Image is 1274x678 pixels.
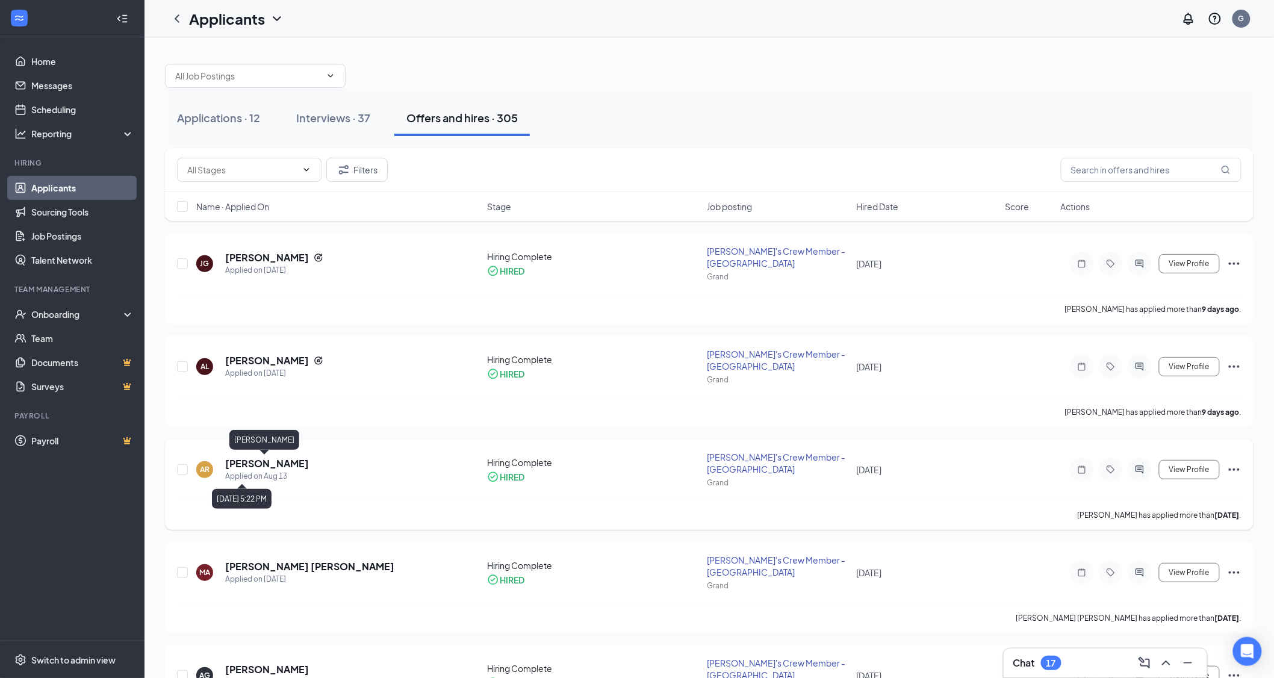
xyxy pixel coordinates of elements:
[225,457,309,470] h5: [PERSON_NAME]
[14,654,26,666] svg: Settings
[212,489,272,509] div: [DATE] 5:22 PM
[1046,658,1056,668] div: 17
[337,163,351,177] svg: Filter
[500,574,524,586] div: HIRED
[1227,257,1241,271] svg: Ellipses
[1159,656,1173,670] svg: ChevronUp
[707,245,850,269] div: [PERSON_NAME]'s Crew Member - [GEOGRAPHIC_DATA]
[707,348,850,372] div: [PERSON_NAME]'s Crew Member - [GEOGRAPHIC_DATA]
[1159,254,1220,273] button: View Profile
[1078,510,1241,520] p: [PERSON_NAME] has applied more than .
[856,361,881,372] span: [DATE]
[225,367,323,379] div: Applied on [DATE]
[225,663,309,676] h5: [PERSON_NAME]
[1065,304,1241,314] p: [PERSON_NAME] has applied more than .
[1075,362,1089,372] svg: Note
[1157,653,1176,673] button: ChevronUp
[707,451,850,475] div: [PERSON_NAME]'s Crew Member - [GEOGRAPHIC_DATA]
[487,368,499,380] svg: CheckmarkCircle
[856,567,881,578] span: [DATE]
[1215,511,1240,520] b: [DATE]
[187,163,297,176] input: All Stages
[225,573,394,585] div: Applied on [DATE]
[1133,465,1147,474] svg: ActiveChat
[1075,568,1089,577] svg: Note
[189,8,265,29] h1: Applicants
[500,265,524,277] div: HIRED
[707,201,753,213] span: Job posting
[1233,637,1262,666] div: Open Intercom Messenger
[487,353,700,365] div: Hiring Complete
[406,110,518,125] div: Offers and hires · 305
[31,326,134,350] a: Team
[856,201,898,213] span: Hired Date
[225,251,309,264] h5: [PERSON_NAME]
[199,567,210,577] div: MA
[326,158,388,182] button: Filter Filters
[1135,653,1154,673] button: ComposeMessage
[1208,11,1222,26] svg: QuestionInfo
[1227,565,1241,580] svg: Ellipses
[487,559,700,571] div: Hiring Complete
[31,98,134,122] a: Scheduling
[200,258,210,269] div: JG
[31,350,134,375] a: DocumentsCrown
[1016,613,1241,623] p: [PERSON_NAME] [PERSON_NAME] has applied more than .
[1013,656,1035,670] h3: Chat
[14,284,132,294] div: Team Management
[707,272,850,282] div: Grand
[487,471,499,483] svg: CheckmarkCircle
[1065,407,1241,417] p: [PERSON_NAME] has applied more than .
[1202,408,1240,417] b: 9 days ago
[296,110,370,125] div: Interviews · 37
[1221,165,1231,175] svg: MagnifyingGlass
[1181,11,1196,26] svg: Notifications
[487,201,511,213] span: Stage
[225,470,309,482] div: Applied on Aug 13
[31,49,134,73] a: Home
[1133,259,1147,269] svg: ActiveChat
[1227,462,1241,477] svg: Ellipses
[1133,362,1147,372] svg: ActiveChat
[1159,357,1220,376] button: View Profile
[1137,656,1152,670] svg: ComposeMessage
[1215,614,1240,623] b: [DATE]
[225,354,309,367] h5: [PERSON_NAME]
[487,574,499,586] svg: CheckmarkCircle
[177,110,260,125] div: Applications · 12
[13,12,25,24] svg: WorkstreamLogo
[487,456,700,468] div: Hiring Complete
[856,464,881,475] span: [DATE]
[1133,568,1147,577] svg: ActiveChat
[170,11,184,26] svg: ChevronLeft
[1169,260,1210,268] span: View Profile
[31,73,134,98] a: Messages
[14,158,132,168] div: Hiring
[302,165,311,175] svg: ChevronDown
[225,264,323,276] div: Applied on [DATE]
[1061,158,1241,182] input: Search in offers and hires
[500,368,524,380] div: HIRED
[229,430,299,450] div: [PERSON_NAME]
[1075,465,1089,474] svg: Note
[1181,656,1195,670] svg: Minimize
[1159,460,1220,479] button: View Profile
[31,248,134,272] a: Talent Network
[487,662,700,674] div: Hiring Complete
[707,477,850,488] div: Grand
[707,375,850,385] div: Grand
[1104,465,1118,474] svg: Tag
[856,258,881,269] span: [DATE]
[270,11,284,26] svg: ChevronDown
[14,128,26,140] svg: Analysis
[14,308,26,320] svg: UserCheck
[14,411,132,421] div: Payroll
[31,176,134,200] a: Applicants
[225,560,394,573] h5: [PERSON_NAME] [PERSON_NAME]
[1104,362,1118,372] svg: Tag
[1075,259,1089,269] svg: Note
[1169,465,1210,474] span: View Profile
[1061,201,1090,213] span: Actions
[31,224,134,248] a: Job Postings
